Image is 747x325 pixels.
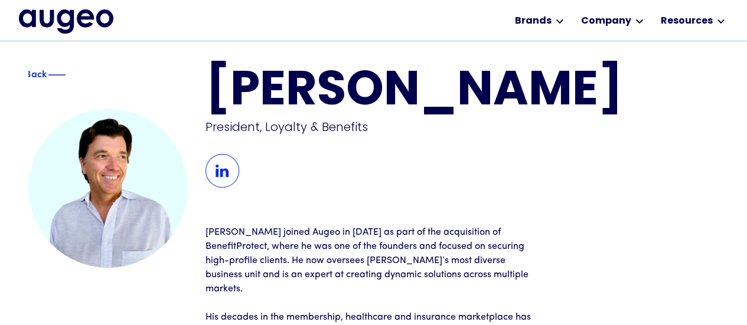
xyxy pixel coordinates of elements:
[48,68,66,82] img: Blue decorative line
[19,9,113,33] img: Augeo's full logo in midnight blue.
[514,14,551,28] div: Brands
[205,296,542,310] p: ‍
[25,66,47,80] div: Back
[205,225,542,296] p: [PERSON_NAME] joined Augeo in [DATE] as part of the acquisition of BenefitProtect, where he was o...
[660,14,712,28] div: Resources
[205,68,719,116] h1: [PERSON_NAME]
[28,68,79,81] a: Blue text arrowBackBlue decorative line
[205,154,239,188] img: LinkedIn Icon
[19,9,113,33] a: home
[205,119,546,135] div: President, Loyalty & Benefits
[580,14,631,28] div: Company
